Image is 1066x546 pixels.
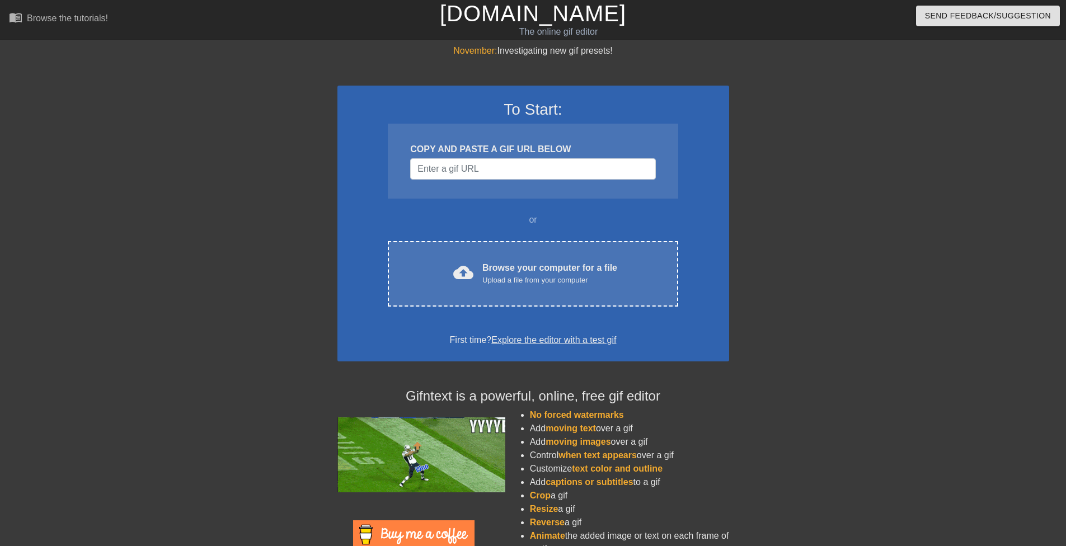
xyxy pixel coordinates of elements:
li: a gif [530,489,729,502]
div: COPY AND PASTE A GIF URL BELOW [410,143,655,156]
li: Control over a gif [530,449,729,462]
img: football_small.gif [337,417,505,492]
span: Send Feedback/Suggestion [925,9,1051,23]
h3: To Start: [352,100,715,119]
span: November: [453,46,497,55]
span: No forced watermarks [530,410,624,420]
li: Add over a gif [530,422,729,435]
li: a gif [530,516,729,529]
span: moving images [546,437,611,446]
span: Resize [530,504,558,514]
a: [DOMAIN_NAME] [440,1,626,26]
span: Crop [530,491,551,500]
span: menu_book [9,11,22,24]
input: Username [410,158,655,180]
div: The online gif editor [361,25,756,39]
span: Reverse [530,517,565,527]
button: Send Feedback/Suggestion [916,6,1060,26]
span: Animate [530,531,565,540]
a: Explore the editor with a test gif [491,335,616,345]
li: Customize [530,462,729,476]
span: text color and outline [572,464,663,473]
span: moving text [546,423,596,433]
div: Investigating new gif presets! [337,44,729,58]
div: Browse your computer for a file [482,261,617,286]
a: Browse the tutorials! [9,11,108,28]
div: Upload a file from your computer [482,275,617,286]
span: cloud_upload [453,262,473,283]
span: when text appears [558,450,637,460]
div: or [367,213,700,227]
span: captions or subtitles [546,477,633,487]
li: Add over a gif [530,435,729,449]
div: First time? [352,333,715,347]
h4: Gifntext is a powerful, online, free gif editor [337,388,729,404]
li: a gif [530,502,729,516]
div: Browse the tutorials! [27,13,108,23]
li: Add to a gif [530,476,729,489]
